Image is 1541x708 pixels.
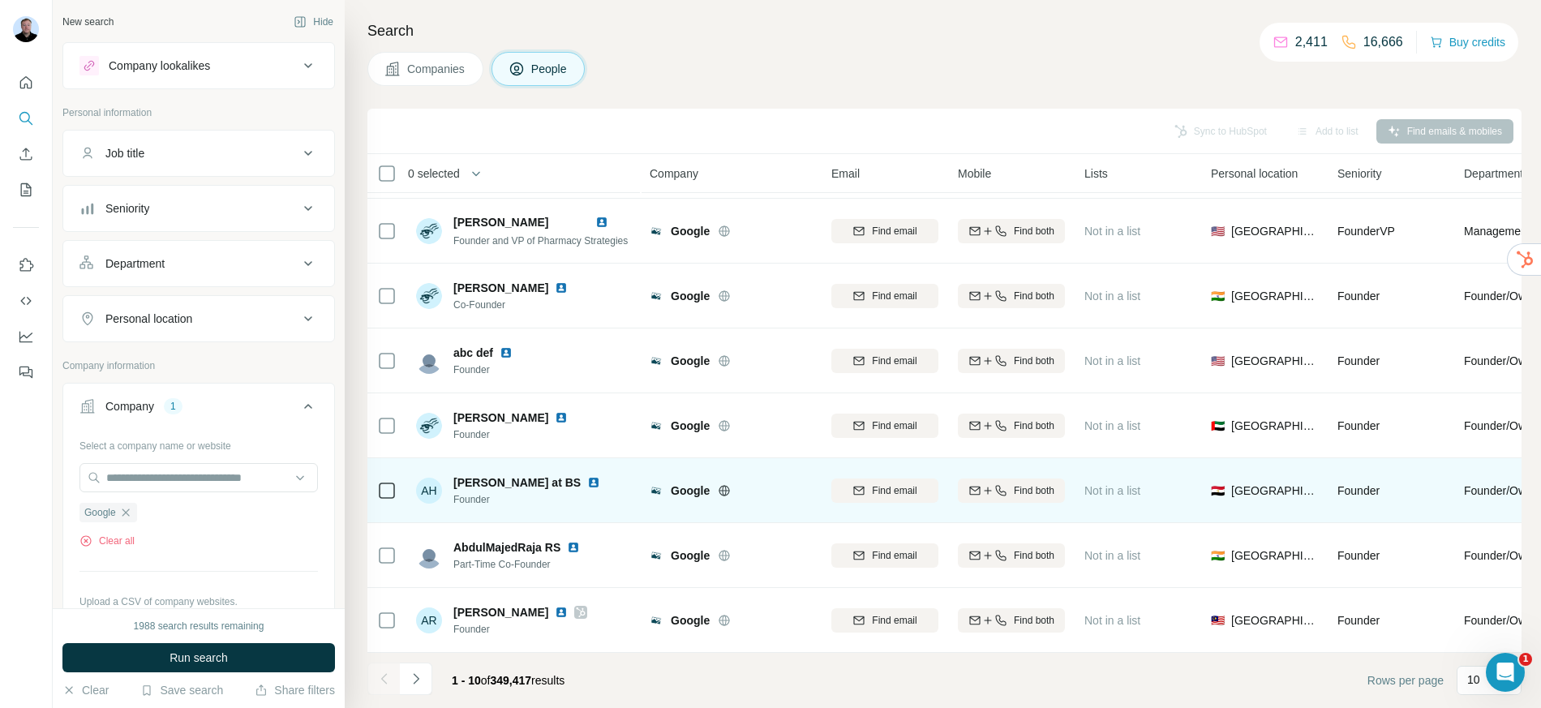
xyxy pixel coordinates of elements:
[1084,549,1140,562] span: Not in a list
[650,290,663,303] img: Logo of Google
[1084,484,1140,497] span: Not in a list
[1084,290,1140,303] span: Not in a list
[481,674,491,687] span: of
[62,682,109,698] button: Clear
[1464,165,1523,182] span: Department
[831,414,938,438] button: Find email
[1211,483,1225,499] span: 🇪🇬
[1084,165,1108,182] span: Lists
[567,541,580,554] img: LinkedIn logo
[872,418,916,433] span: Find email
[958,165,991,182] span: Mobile
[1231,353,1318,369] span: [GEOGRAPHIC_DATA]
[79,432,318,453] div: Select a company name or website
[400,663,432,695] button: Navigate to next page
[872,483,916,498] span: Find email
[650,165,698,182] span: Company
[453,235,628,247] span: Founder and VP of Pharmacy Strategies
[282,10,345,34] button: Hide
[13,358,39,387] button: Feedback
[831,349,938,373] button: Find email
[491,674,532,687] span: 349,417
[872,354,916,368] span: Find email
[671,418,710,434] span: Google
[831,608,938,633] button: Find email
[671,547,710,564] span: Google
[1231,223,1318,239] span: [GEOGRAPHIC_DATA]
[1337,354,1380,367] span: Founder
[831,543,938,568] button: Find email
[555,411,568,424] img: LinkedIn logo
[1231,612,1318,629] span: [GEOGRAPHIC_DATA]
[671,483,710,499] span: Google
[13,175,39,204] button: My lists
[62,358,335,373] p: Company information
[1337,419,1380,432] span: Founder
[1084,614,1140,627] span: Not in a list
[958,478,1065,503] button: Find both
[453,427,587,442] span: Founder
[671,612,710,629] span: Google
[1467,672,1480,688] p: 10
[1337,614,1380,627] span: Founder
[453,622,587,637] span: Founder
[62,15,114,29] div: New search
[1211,612,1225,629] span: 🇲🇾
[416,543,442,569] img: Avatar
[1211,223,1225,239] span: 🇺🇸
[958,608,1065,633] button: Find both
[416,348,442,374] img: Avatar
[63,299,334,338] button: Personal location
[63,46,334,85] button: Company lookalikes
[831,165,860,182] span: Email
[1231,288,1318,304] span: [GEOGRAPHIC_DATA]
[872,613,916,628] span: Find email
[62,643,335,672] button: Run search
[13,286,39,315] button: Use Surfe API
[1211,418,1225,434] span: 🇦🇪
[105,200,149,217] div: Seniority
[671,353,710,369] span: Google
[671,288,710,304] span: Google
[1231,483,1318,499] span: [GEOGRAPHIC_DATA]
[1014,613,1054,628] span: Find both
[1084,225,1140,238] span: Not in a list
[416,218,442,244] img: Avatar
[453,216,548,229] span: [PERSON_NAME]
[13,104,39,133] button: Search
[452,674,564,687] span: results
[453,476,581,489] span: [PERSON_NAME] at BS
[671,223,710,239] span: Google
[650,225,663,238] img: Logo of Google
[650,419,663,432] img: Logo of Google
[831,478,938,503] button: Find email
[62,105,335,120] p: Personal information
[13,139,39,169] button: Enrich CSV
[958,349,1065,373] button: Find both
[1337,484,1380,497] span: Founder
[500,346,513,359] img: LinkedIn logo
[831,219,938,243] button: Find email
[650,484,663,497] img: Logo of Google
[1367,672,1444,689] span: Rows per page
[79,534,135,548] button: Clear all
[650,614,663,627] img: Logo of Google
[416,607,442,633] div: AR
[453,492,620,507] span: Founder
[453,363,532,377] span: Founder
[13,16,39,42] img: Avatar
[1231,547,1318,564] span: [GEOGRAPHIC_DATA]
[408,165,460,182] span: 0 selected
[79,594,318,609] p: Upload a CSV of company websites.
[407,61,466,77] span: Companies
[453,298,587,312] span: Co-Founder
[63,189,334,228] button: Seniority
[958,414,1065,438] button: Find both
[63,244,334,283] button: Department
[255,682,335,698] button: Share filters
[453,604,548,620] span: [PERSON_NAME]
[164,399,182,414] div: 1
[105,398,154,414] div: Company
[13,251,39,280] button: Use Surfe on LinkedIn
[1211,165,1298,182] span: Personal location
